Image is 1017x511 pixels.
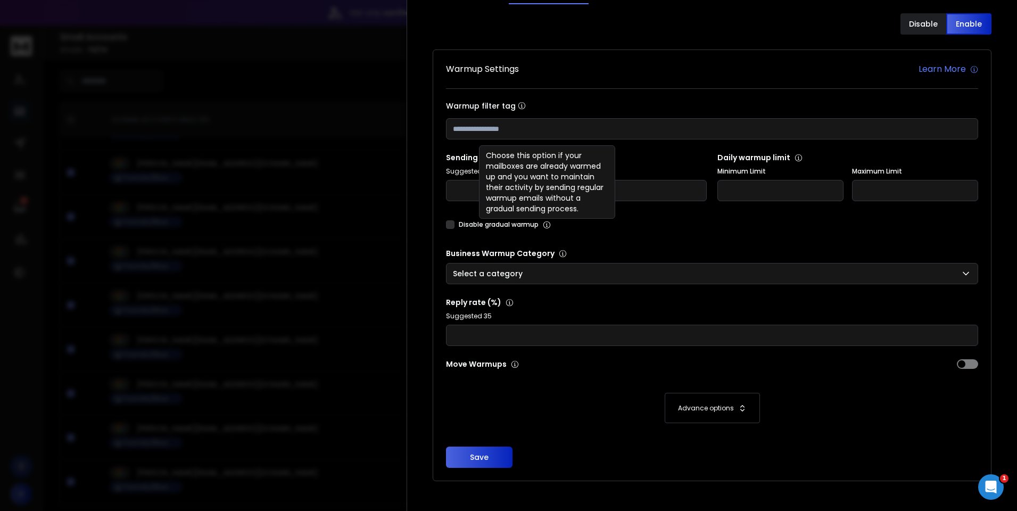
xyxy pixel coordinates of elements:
[919,63,978,76] a: Learn More
[900,13,991,35] button: DisableEnable
[446,102,978,110] label: Warmup filter tag
[457,393,968,423] button: Advance options
[900,13,946,35] button: Disable
[1000,474,1008,483] span: 1
[446,248,978,259] p: Business Warmup Category
[978,474,1004,500] iframe: Intercom live chat
[446,312,978,320] p: Suggested 35
[717,167,844,176] label: Minimum Limit
[446,447,512,468] button: Save
[479,145,615,219] div: Choose this option if your mailboxes are already warmed up and you want to maintain their activit...
[446,63,519,76] h1: Warmup Settings
[446,152,707,163] p: Sending Increase Per Day
[453,268,527,279] p: Select a category
[459,220,539,229] label: Disable gradual warmup
[446,359,709,369] p: Move Warmups
[678,404,734,413] p: Advance options
[946,13,992,35] button: Enable
[717,152,978,163] p: Daily warmup limit
[446,167,707,176] p: Suggested 2
[852,167,978,176] label: Maximum Limit
[446,297,978,308] p: Reply rate (%)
